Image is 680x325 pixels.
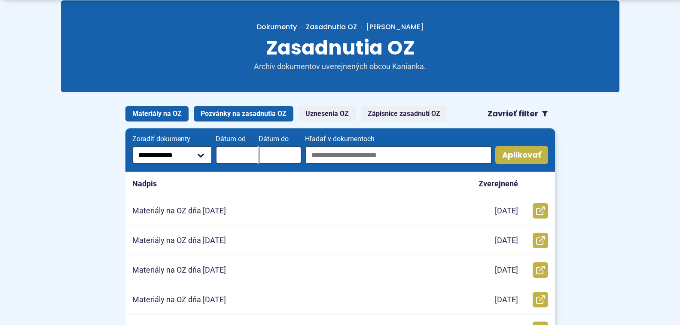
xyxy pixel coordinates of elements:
p: [DATE] [495,265,518,275]
a: Dokumenty [257,22,306,32]
p: [DATE] [495,206,518,216]
p: [DATE] [495,295,518,305]
a: Materiály na OZ [125,106,189,121]
span: Hľadať v dokumentoch [305,135,491,143]
span: Dátum od [216,135,259,143]
p: Nadpis [132,179,157,189]
p: Materiály na OZ dňa [DATE] [132,236,226,246]
span: Zasadnutia OZ [266,34,415,61]
button: Zavrieť filter [481,106,555,121]
a: Pozvánky na zasadnutia OZ [194,106,293,121]
button: Aplikovať [495,146,548,164]
p: Materiály na OZ dňa [DATE] [132,265,226,275]
input: Hľadať v dokumentoch [305,146,491,164]
a: Uznesenia OZ [299,106,356,121]
span: Zavrieť filter [488,109,538,119]
p: Materiály na OZ dňa [DATE] [132,206,226,216]
span: Zoradiť dokumenty [132,135,213,143]
p: [DATE] [495,236,518,246]
input: Dátum od [216,146,259,164]
input: Dátum do [259,146,302,164]
span: [PERSON_NAME] [366,22,424,32]
p: Zverejnené [479,179,518,189]
span: Dátum do [259,135,302,143]
a: Zápisnice zasadnutí OZ [361,106,447,121]
a: [PERSON_NAME] [357,22,424,32]
span: Dokumenty [257,22,297,32]
p: Archív dokumentov uverejnených obcou Kanianka. [237,62,443,72]
p: Materiály na OZ dňa [DATE] [132,295,226,305]
select: Zoradiť dokumenty [132,146,213,164]
a: Zasadnutia OZ [306,22,357,32]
